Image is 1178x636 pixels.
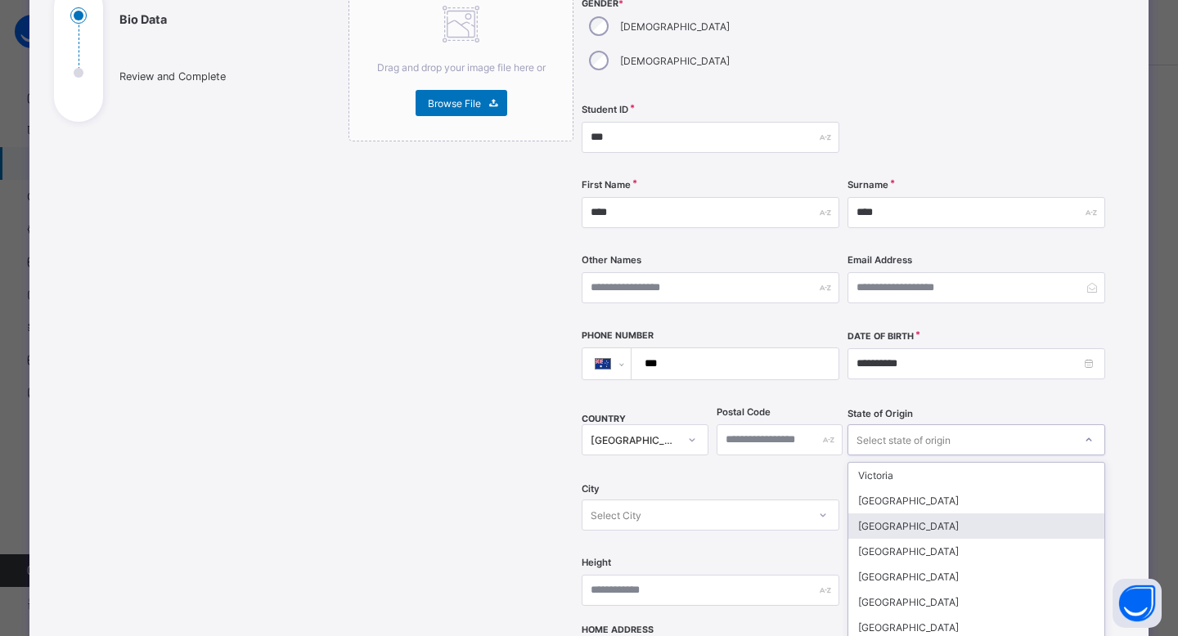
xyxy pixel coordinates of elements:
[620,20,730,33] label: [DEMOGRAPHIC_DATA]
[717,406,771,418] label: Postal Code
[582,557,611,568] label: Height
[1113,579,1162,628] button: Open asap
[848,463,1104,488] div: Victoria
[591,434,677,446] div: [GEOGRAPHIC_DATA]
[428,97,481,110] span: Browse File
[848,539,1104,564] div: [GEOGRAPHIC_DATA]
[848,564,1104,589] div: [GEOGRAPHIC_DATA]
[848,513,1104,539] div: [GEOGRAPHIC_DATA]
[582,179,631,190] label: First Name
[620,55,730,67] label: [DEMOGRAPHIC_DATA]
[582,254,641,266] label: Other Names
[848,589,1104,615] div: [GEOGRAPHIC_DATA]
[848,408,913,419] span: State of Origin
[582,414,626,424] span: COUNTRY
[848,179,888,190] label: Surname
[848,331,914,342] label: Date of Birth
[857,424,951,455] div: Select state of origin
[591,499,641,531] div: Select City
[582,483,600,495] span: City
[582,104,628,115] label: Student ID
[848,254,912,266] label: Email Address
[377,61,546,74] span: Drag and drop your image file here or
[848,488,1104,513] div: [GEOGRAPHIC_DATA]
[582,625,654,635] label: Home Address
[582,330,654,341] label: Phone Number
